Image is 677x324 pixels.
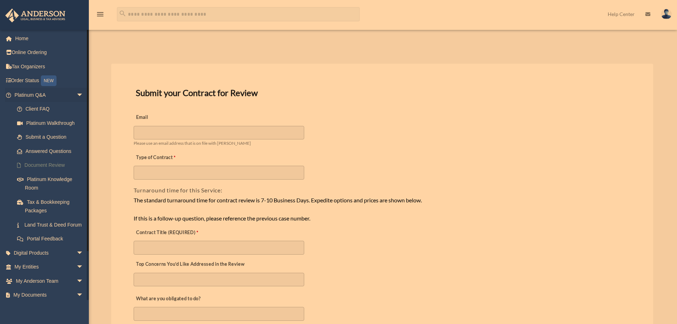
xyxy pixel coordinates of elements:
span: arrow_drop_down [76,88,91,102]
a: Tax & Bookkeeping Packages [10,195,94,218]
a: Platinum Knowledge Room [10,172,94,195]
label: Email [134,113,205,123]
img: User Pic [661,9,672,19]
a: Platinum Q&Aarrow_drop_down [5,88,94,102]
a: Tax Organizers [5,59,94,74]
a: Client FAQ [10,102,94,116]
span: Turnaround time for this Service: [134,187,222,193]
label: What are you obligated to do? [134,294,205,304]
a: My Documentsarrow_drop_down [5,288,94,302]
a: My Anderson Teamarrow_drop_down [5,274,94,288]
a: Submit a Question [10,130,94,144]
span: Please use an email address that is on file with [PERSON_NAME] [134,140,251,146]
label: Contract Title (REQUIRED) [134,228,205,238]
a: Order StatusNEW [5,74,94,88]
span: arrow_drop_down [76,246,91,260]
a: My Entitiesarrow_drop_down [5,260,94,274]
a: Online Ordering [5,46,94,60]
a: menu [96,12,104,18]
a: Platinum Walkthrough [10,116,94,130]
a: Digital Productsarrow_drop_down [5,246,94,260]
a: Answered Questions [10,144,94,158]
i: search [119,10,127,17]
span: arrow_drop_down [76,274,91,288]
div: The standard turnaround time for contract review is 7-10 Business Days. Expedite options and pric... [134,196,631,223]
a: Land Trust & Deed Forum [10,218,94,232]
a: Portal Feedback [10,232,94,246]
span: arrow_drop_down [76,260,91,275]
span: arrow_drop_down [76,288,91,303]
i: menu [96,10,104,18]
h3: Submit your Contract for Review [133,85,632,100]
label: Top Concerns You’d Like Addressed in the Review [134,259,247,269]
div: NEW [41,75,57,86]
img: Anderson Advisors Platinum Portal [3,9,68,22]
label: Type of Contract [134,153,205,163]
a: Home [5,31,94,46]
a: Document Review [10,158,94,172]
